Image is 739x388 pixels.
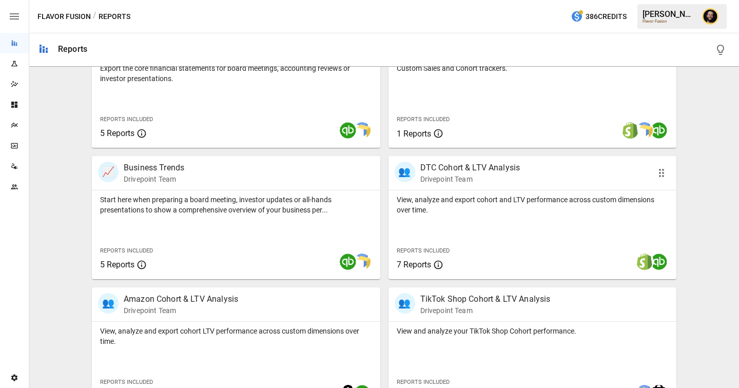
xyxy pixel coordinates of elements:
[643,19,696,24] div: Flavor Fusion
[354,254,371,270] img: smart model
[100,260,134,269] span: 5 Reports
[420,174,520,184] p: Drivepoint Team
[93,10,96,23] div: /
[354,122,371,139] img: smart model
[100,195,372,215] p: Start here when preparing a board meeting, investor updates or all-hands presentations to show a ...
[397,129,431,139] span: 1 Reports
[340,254,356,270] img: quickbooks
[636,122,653,139] img: smart model
[622,122,638,139] img: shopify
[567,7,631,26] button: 386Credits
[397,379,450,385] span: Reports Included
[696,2,725,31] button: Ciaran Nugent
[636,254,653,270] img: shopify
[124,174,184,184] p: Drivepoint Team
[651,254,667,270] img: quickbooks
[420,162,520,174] p: DTC Cohort & LTV Analysis
[124,305,238,316] p: Drivepoint Team
[397,195,669,215] p: View, analyze and export cohort and LTV performance across custom dimensions over time.
[100,128,134,138] span: 5 Reports
[702,8,718,25] img: Ciaran Nugent
[651,122,667,139] img: quickbooks
[643,9,696,19] div: [PERSON_NAME]
[397,63,669,73] p: Custom Sales and Cohort trackers.
[100,63,372,84] p: Export the core financial statements for board meetings, accounting reviews or investor presentat...
[420,305,551,316] p: Drivepoint Team
[397,247,450,254] span: Reports Included
[395,293,415,314] div: 👥
[397,116,450,123] span: Reports Included
[100,379,153,385] span: Reports Included
[98,162,119,182] div: 📈
[586,10,627,23] span: 386 Credits
[340,122,356,139] img: quickbooks
[100,116,153,123] span: Reports Included
[124,162,184,174] p: Business Trends
[397,326,669,336] p: View and analyze your TikTok Shop Cohort performance.
[124,293,238,305] p: Amazon Cohort & LTV Analysis
[395,162,415,182] div: 👥
[58,44,87,54] div: Reports
[100,247,153,254] span: Reports Included
[37,10,91,23] button: Flavor Fusion
[397,260,431,269] span: 7 Reports
[98,293,119,314] div: 👥
[100,326,372,346] p: View, analyze and export cohort LTV performance across custom dimensions over time.
[420,293,551,305] p: TikTok Shop Cohort & LTV Analysis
